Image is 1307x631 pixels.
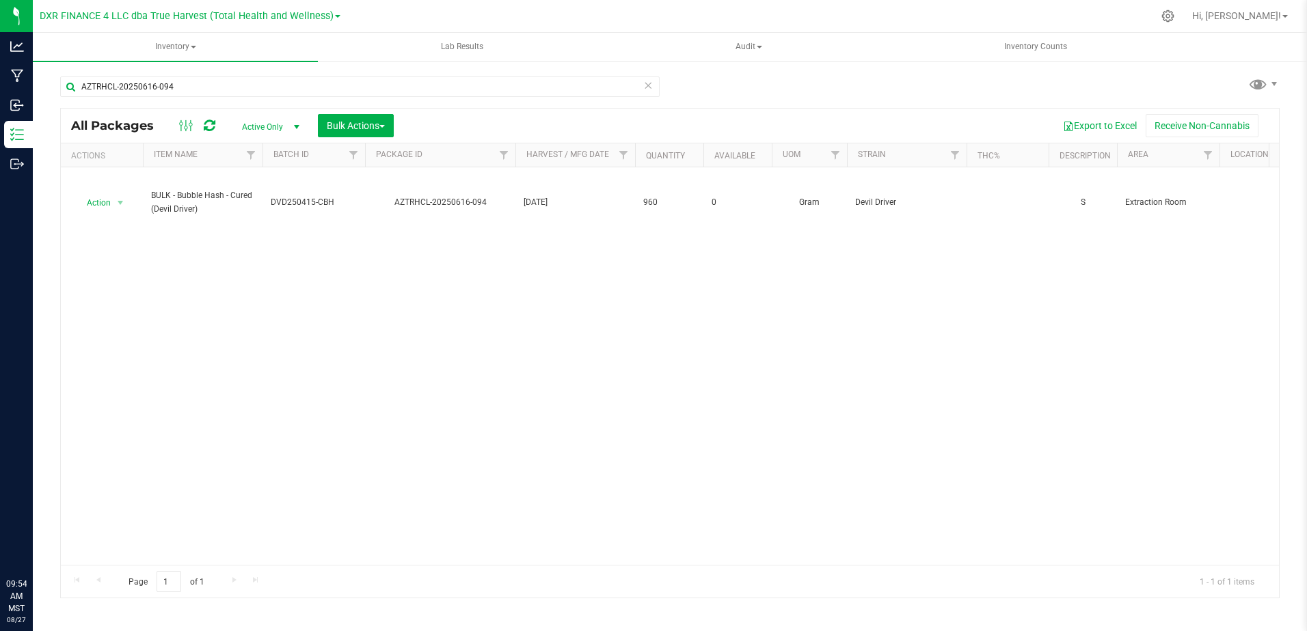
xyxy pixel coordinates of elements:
a: Audit [606,33,891,61]
span: [DATE] [524,196,627,209]
span: 0 [712,196,764,209]
a: Location [1230,150,1269,159]
div: Actions [71,151,137,160]
a: Lab Results [319,33,604,61]
span: Lab Results [422,41,502,53]
span: DXR FINANCE 4 LLC dba True Harvest (Total Health and Wellness) [40,10,334,22]
inline-svg: Inventory [10,128,24,141]
a: Filter [824,143,847,167]
span: DVD250415-CBH [271,196,357,209]
span: Devil Driver [855,196,958,209]
span: Clear [643,76,653,94]
a: Inventory Counts [893,33,1178,61]
a: Harvest / Mfg Date [526,150,609,159]
a: THC% [978,151,1000,160]
input: 1 [157,571,181,592]
a: Package ID [376,150,422,159]
span: Audit [607,33,891,61]
p: 09:54 AM MST [6,578,27,615]
a: Inventory [33,33,318,61]
a: Filter [944,143,967,167]
span: Page of 1 [117,571,215,592]
span: BULK - Bubble Hash - Cured (Devil Driver) [151,189,254,215]
a: UOM [783,150,800,159]
a: Item Name [154,150,198,159]
span: Hi, [PERSON_NAME]! [1192,10,1281,21]
span: All Packages [71,118,167,133]
p: 08/27 [6,615,27,625]
button: Export to Excel [1054,114,1146,137]
div: AZTRHCL-20250616-094 [363,196,517,209]
a: Filter [612,143,635,167]
div: S [1057,195,1109,210]
input: Search Package ID, Item Name, SKU, Lot or Part Number... [60,76,660,97]
a: Batch ID [273,150,309,159]
a: Quantity [646,151,685,160]
a: Filter [342,143,365,167]
a: Filter [240,143,262,167]
button: Bulk Actions [318,114,394,137]
inline-svg: Inbound [10,98,24,112]
a: Description [1060,151,1111,160]
span: Gram [780,196,839,209]
inline-svg: Analytics [10,40,24,53]
button: Receive Non-Cannabis [1146,114,1258,137]
a: Filter [493,143,515,167]
a: Area [1128,150,1148,159]
span: 960 [643,196,695,209]
a: Available [714,151,755,160]
inline-svg: Outbound [10,157,24,171]
a: Filter [1197,143,1220,167]
span: 1 - 1 of 1 items [1189,571,1265,591]
div: Manage settings [1159,10,1176,23]
span: Bulk Actions [327,120,385,131]
span: Action [75,193,111,212]
span: select [112,193,129,212]
a: Strain [858,150,886,159]
span: Inventory Counts [986,41,1086,53]
iframe: Resource center [14,522,55,563]
inline-svg: Manufacturing [10,69,24,83]
span: Extraction Room [1125,196,1211,209]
